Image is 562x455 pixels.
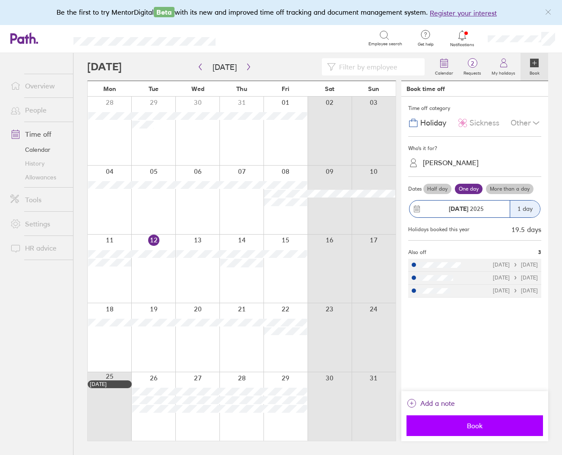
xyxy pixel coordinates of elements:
div: [DATE] [DATE] [493,288,538,294]
button: [DATE] 20251 day [408,196,541,222]
div: Time off category [408,102,541,115]
span: Beta [154,7,175,17]
label: One day [455,184,483,194]
span: Employee search [368,41,402,47]
a: Calendar [3,143,73,157]
a: Book [521,53,548,81]
div: Holidays booked this year [408,226,470,232]
label: Requests [458,68,486,76]
button: Add a note [406,396,455,410]
div: [DATE] [DATE] [493,262,538,268]
span: Wed [191,85,204,92]
div: Who's it for? [408,142,541,155]
label: More than a day [486,184,533,194]
label: My holidays [486,68,521,76]
span: Sickness [470,119,499,128]
div: [PERSON_NAME] [423,159,479,167]
a: Allowances [3,170,73,184]
div: 19.5 days [511,226,541,233]
button: Book [406,415,543,436]
span: Thu [236,85,247,92]
a: 2Requests [458,53,486,81]
label: Book [524,68,545,76]
strong: [DATE] [449,205,468,213]
div: Be the first to try MentorDigital with its new and improved time off tracking and document manage... [57,7,505,18]
a: Notifications [448,29,476,47]
a: Overview [3,77,73,94]
span: 2025 [449,205,484,212]
span: Holiday [420,119,446,128]
button: Register your interest [430,8,497,18]
a: People [3,101,73,119]
button: [DATE] [206,60,244,74]
span: Get help [412,42,440,47]
span: Also off [408,249,426,255]
span: Mon [103,85,116,92]
span: Sun [368,85,379,92]
div: Search [239,34,261,42]
a: Tools [3,191,73,208]
span: 3 [538,249,541,255]
a: My holidays [486,53,521,81]
a: Settings [3,215,73,232]
a: History [3,157,73,170]
span: Tue [149,85,159,92]
span: Sat [325,85,334,92]
span: Notifications [448,42,476,47]
a: Time off [3,126,73,143]
a: Calendar [430,53,458,81]
label: Calendar [430,68,458,76]
span: 2 [458,60,486,67]
span: Dates [408,186,422,192]
div: 1 day [510,201,540,217]
div: [DATE] [90,381,130,387]
div: [DATE] [DATE] [493,275,538,281]
label: Half day [423,184,451,194]
span: Fri [282,85,289,92]
input: Filter by employee [336,59,419,75]
span: Add a note [420,396,455,410]
a: HR advice [3,239,73,257]
div: Book time off [406,85,445,92]
div: Other [511,115,541,131]
span: Book [413,422,537,430]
